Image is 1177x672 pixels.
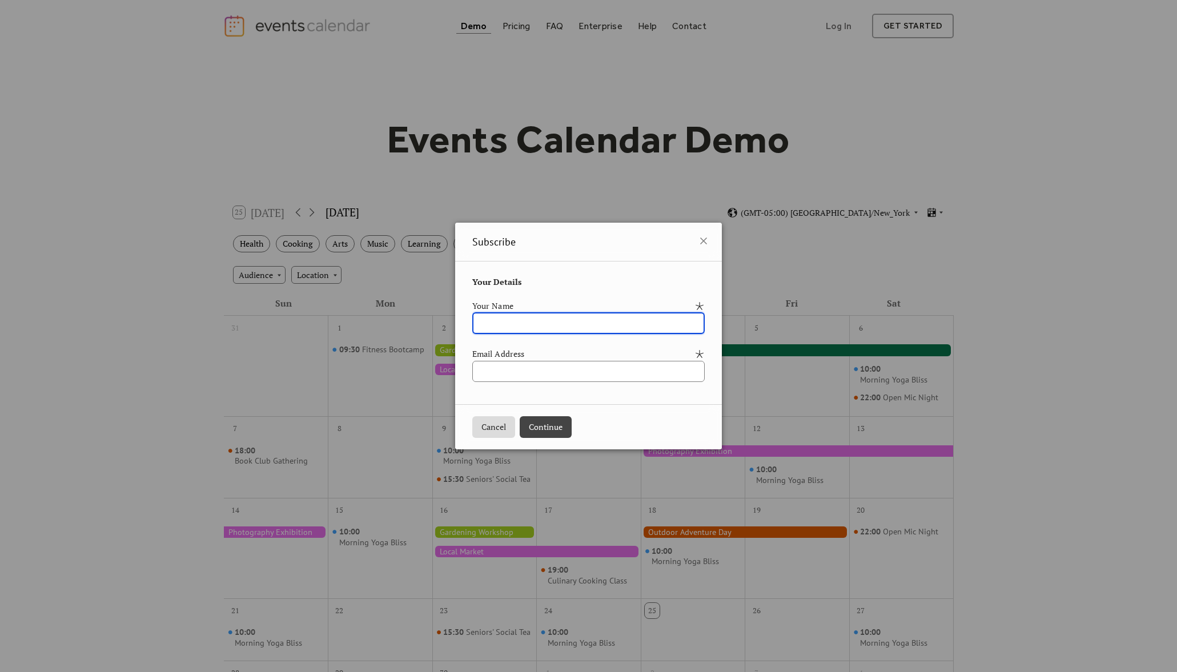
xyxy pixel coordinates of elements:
span: Subscribe [472,234,516,250]
div: Email Address [472,348,692,360]
button: Cancel [472,416,515,438]
span: Your Details [472,276,522,288]
div: Your Name [472,300,692,312]
button: Continue [520,416,572,438]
